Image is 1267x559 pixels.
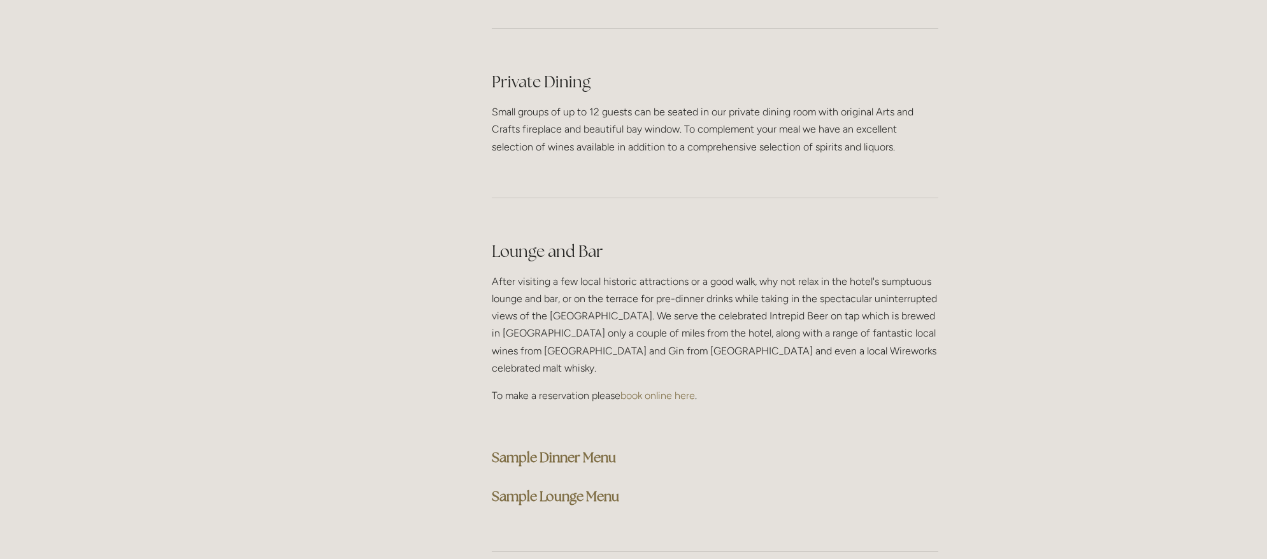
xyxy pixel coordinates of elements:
[492,103,938,156] p: Small groups of up to 12 guests can be seated in our private dining room with original Arts and C...
[492,488,619,505] a: Sample Lounge Menu
[492,273,938,377] p: After visiting a few local historic attractions or a good walk, why not relax in the hotel's sump...
[492,71,938,93] h2: Private Dining
[620,389,695,402] a: book online here
[492,449,616,466] a: Sample Dinner Menu
[492,387,938,404] p: To make a reservation please .
[492,240,938,263] h2: Lounge and Bar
